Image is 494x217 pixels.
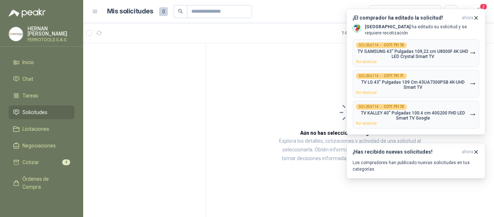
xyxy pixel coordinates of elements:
[356,42,407,48] div: SOL056114 →
[462,15,473,21] span: ahora
[353,101,479,129] button: SOL056114→COT179173TV KALLEY 40" Pulgadas 100.4 cm 40G200 FHD LED Smart TV GooglePor recotizar
[22,158,39,166] span: Cotizar
[9,105,74,119] a: Solicitudes
[356,110,470,121] p: TV KALLEY 40" Pulgadas 100.4 cm 40G200 FHD LED Smart TV Google
[178,9,183,14] span: search
[9,155,74,169] a: Cotizar4
[9,139,74,153] a: Negociaciones
[356,49,470,59] p: TV SAMSUNG 43" Pulgadas 109,22 cm U8000F 4K UHD LED Crystal Smart TV
[462,149,473,155] span: ahora
[384,105,404,109] b: COT179173
[353,70,479,98] button: SOL056114→COT179171TV LG 43" Pulgadas 109 Cm 43UA7300PSB 4K-UHD Smart TVPor recotizar
[472,5,485,18] button: 2
[9,122,74,136] a: Licitaciones
[356,91,377,95] span: Por recotizar
[27,26,74,36] p: HERNAN [PERSON_NAME]
[365,24,479,36] p: ha editado su solicitud y se requiere recotización.
[9,55,74,69] a: Inicio
[356,80,470,90] p: TV LG 43" Pulgadas 109 Cm 43UA7300PSB 4K-UHD Smart TV
[9,172,74,194] a: Órdenes de Compra
[384,43,404,47] b: COT179170
[300,129,400,137] h3: Aún no has seleccionado niguna solicitud
[107,6,153,17] h1: Mis solicitudes
[356,121,377,125] span: Por recotizar
[346,143,485,179] button: ¡Has recibido nuevas solicitudes!ahora Los compradores han publicado nuevas solicitudes en tus ca...
[9,72,74,86] a: Chat
[356,104,407,110] div: SOL056114 →
[342,27,379,39] div: 1 - 0 de 0
[27,38,74,42] p: FERROTOOLS S.A.S.
[278,137,422,163] p: Explora los detalles, cotizaciones y actividad de una solicitud al seleccionarla. Obtén informaci...
[62,159,70,165] span: 4
[159,7,168,16] span: 0
[384,74,404,78] b: COT179171
[346,9,485,135] button: ¡El comprador ha editado la solicitud!ahora Company Logo[GEOGRAPHIC_DATA] ha editado su solicitud...
[9,89,74,103] a: Tareas
[9,27,23,41] img: Company Logo
[22,175,68,191] span: Órdenes de Compra
[353,15,459,21] h3: ¡El comprador ha editado la solicitud!
[356,60,377,64] span: Por recotizar
[22,108,47,116] span: Solicitudes
[353,24,361,32] img: Company Logo
[374,8,389,16] div: Todas
[353,39,479,67] button: SOL056114→COT179170TV SAMSUNG 43" Pulgadas 109,22 cm U8000F 4K UHD LED Crystal Smart TVPor recotizar
[22,125,49,133] span: Licitaciones
[22,58,34,66] span: Inicio
[353,149,459,155] h3: ¡Has recibido nuevas solicitudes!
[356,73,407,79] div: SOL056114 →
[9,9,46,17] img: Logo peakr
[365,24,410,29] b: [GEOGRAPHIC_DATA]
[22,92,38,100] span: Tareas
[480,3,487,10] span: 2
[22,142,56,150] span: Negociaciones
[22,75,33,83] span: Chat
[9,197,74,210] a: Remisiones
[353,159,479,172] p: Los compradores han publicado nuevas solicitudes en tus categorías.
